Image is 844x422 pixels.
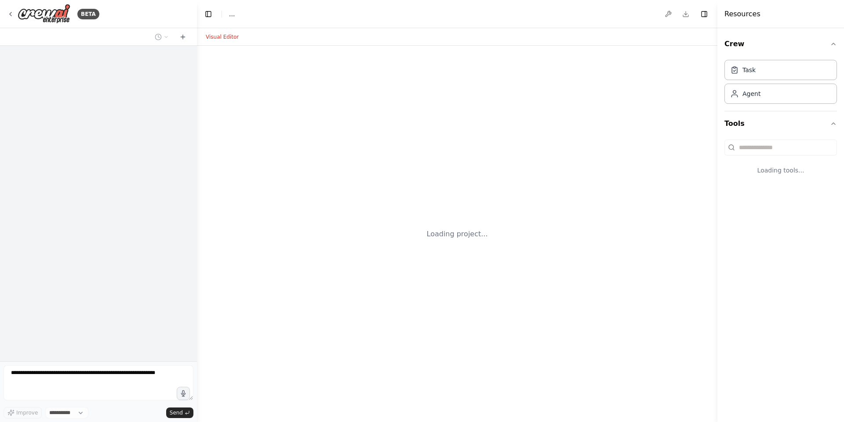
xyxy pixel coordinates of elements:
[200,32,244,42] button: Visual Editor
[724,32,837,56] button: Crew
[166,407,193,418] button: Send
[177,387,190,400] button: Click to speak your automation idea
[4,407,42,418] button: Improve
[742,66,756,74] div: Task
[724,9,760,19] h4: Resources
[229,10,235,18] span: ...
[151,32,172,42] button: Switch to previous chat
[427,229,488,239] div: Loading project...
[176,32,190,42] button: Start a new chat
[170,409,183,416] span: Send
[724,159,837,182] div: Loading tools...
[202,8,215,20] button: Hide left sidebar
[77,9,99,19] div: BETA
[724,136,837,189] div: Tools
[724,56,837,111] div: Crew
[742,89,760,98] div: Agent
[698,8,710,20] button: Hide right sidebar
[229,10,235,18] nav: breadcrumb
[16,409,38,416] span: Improve
[18,4,70,24] img: Logo
[724,111,837,136] button: Tools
